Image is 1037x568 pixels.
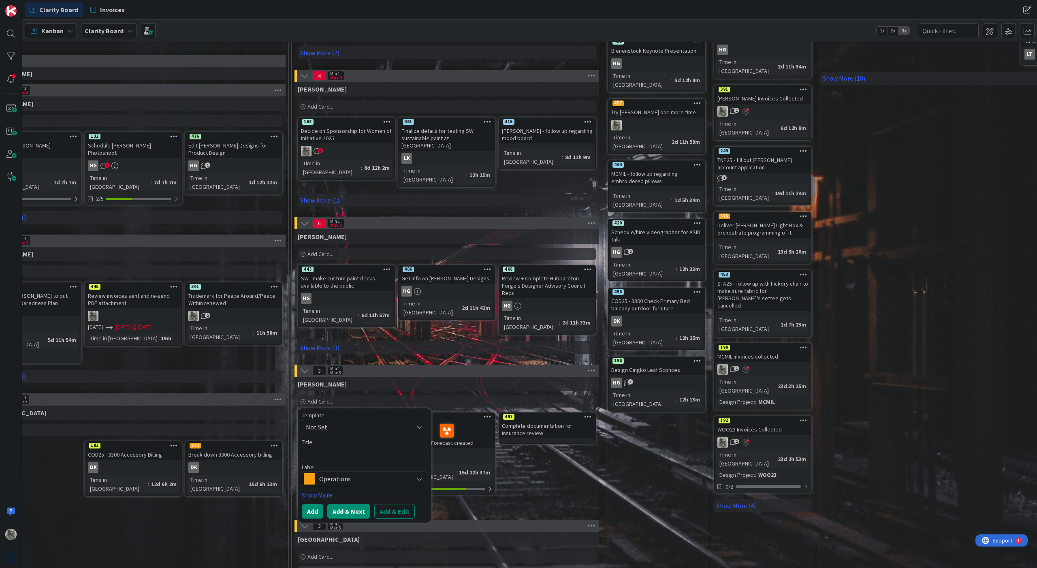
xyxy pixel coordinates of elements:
span: : [775,247,776,256]
span: : [245,480,247,489]
span: : [358,311,359,320]
span: : [245,178,247,187]
div: 182COD25 - 3300 Accessory Billing [85,442,181,460]
div: 249TNP25 - fill out [PERSON_NAME] account application [715,147,811,173]
div: 466Get info on [PERSON_NAME] Designs [399,266,495,284]
b: Clarity Board [85,27,124,35]
div: HG [399,286,495,297]
a: Invoices [85,2,130,17]
div: 461 [403,119,414,125]
div: Design Project [717,397,755,406]
div: LK [399,153,495,164]
label: Title [302,438,312,446]
span: : [775,455,776,463]
span: : [151,178,152,187]
img: PA [717,106,728,117]
span: : [676,333,677,342]
a: 376Deliver [PERSON_NAME] Light Box & orchestrate programming of itTime in [GEOGRAPHIC_DATA]:13d 5... [714,212,811,264]
div: PA [715,364,811,375]
div: 192 [719,418,730,423]
div: 168 [302,119,314,125]
div: Try [PERSON_NAME] one more time [609,107,704,117]
span: : [671,76,672,85]
a: 391[PERSON_NAME] Invoices CollectedPATime in [GEOGRAPHIC_DATA]:6d 12h 8m [714,85,811,140]
div: 391[PERSON_NAME] Invoices Collected [715,86,811,104]
div: 461Finalize details for testing SW sustainable paint at [GEOGRAPHIC_DATA] [399,118,495,151]
div: 443 [299,266,394,273]
div: 1d 7h 23m [779,320,808,329]
div: 190 [715,344,811,351]
a: Clarity Board [25,2,83,17]
a: 156Design Gingko Leaf SconcesHGTime in [GEOGRAPHIC_DATA]:12h 13m [608,357,705,412]
div: Time in [GEOGRAPHIC_DATA] [717,243,775,261]
div: 190 [719,345,730,350]
div: 361Trademark for Peace Around/Peace Within renewed [186,283,282,308]
a: 415[PERSON_NAME] - follow up regarding mood boardTime in [GEOGRAPHIC_DATA]:8d 12h 9m [499,117,596,169]
span: Invoices [100,5,125,15]
div: HG [85,160,181,171]
div: PA [715,437,811,448]
a: 445Review invoices sent and re-send PDF attachmentPA[DATE][DATE][DATE]Time in [GEOGRAPHIC_DATA]:19m [85,282,182,346]
div: 2d 11h 59m [670,137,702,146]
div: Complete documentation for insurance review [499,421,595,438]
a: 192WOO23 Invoices CollectedPATime in [GEOGRAPHIC_DATA]:23d 2h 53mDesign Project:WOO230/2 [714,416,811,493]
span: Support [17,1,37,11]
div: 428Bienenstock Keynote Presentation [609,38,704,56]
div: HG [502,301,512,311]
img: Visit kanbanzone.com [5,5,17,17]
span: Clarity Board [39,5,78,15]
img: PA [188,311,199,321]
div: Trademark for Peace Around/Peace Within renewed [186,290,282,308]
div: 453 [715,271,811,278]
div: 12h 15m [467,171,492,179]
div: Schedule [PERSON_NAME] Photoshoot [85,140,181,158]
span: : [676,265,677,273]
div: 19m [159,334,173,343]
div: Get info on [PERSON_NAME] Designs [399,273,495,284]
div: 415[PERSON_NAME] - follow up regarding mood board [499,118,595,143]
div: 6d 11h 57m [359,311,392,320]
div: HG [609,378,704,388]
a: 361Trademark for Peace Around/Peace Within renewedPATime in [GEOGRAPHIC_DATA]:11h 58m [185,282,282,345]
div: 371 [399,413,495,421]
div: 7d 7h 7m [51,178,78,187]
div: 182 [85,442,181,449]
span: 2 [628,249,633,254]
div: Time in [GEOGRAPHIC_DATA] [717,58,775,75]
div: 2d 11h 42m [460,303,492,312]
a: 132Schedule [PERSON_NAME] PhotoshootHGTime in [GEOGRAPHIC_DATA]:7d 7h 7m2/5 [85,132,182,205]
span: : [459,303,460,312]
div: Time in [GEOGRAPHIC_DATA] [188,324,253,342]
span: 2 [734,439,739,444]
span: Label [302,464,315,470]
a: 168Decide on Sponsorship for Women of Initiative 2025PATime in [GEOGRAPHIC_DATA]:8d 12h 2m [298,117,395,180]
div: 457 [609,100,704,107]
span: : [676,395,677,404]
span: : [772,189,773,198]
div: 6d 12h 8m [779,124,808,132]
span: : [158,334,159,343]
div: 443SW - make custom paint decks available to the public [299,266,394,291]
div: 445 [85,283,181,290]
span: Not Set [306,422,407,432]
a: 371Profitability Forecast createdPATime in [GEOGRAPHIC_DATA]:15d 22h 37m5/7 [398,412,495,495]
a: 456COD25 - 3300 Check Primary Bed balcony outdoor furnitureDKTime in [GEOGRAPHIC_DATA]:12h 25m [608,288,705,350]
div: 415 [499,118,595,126]
div: Review + Complete Hubbardton Forge's Designer Advisory Council Recs [499,273,595,298]
div: PA [399,451,495,461]
span: 1 [628,379,633,384]
div: Time in [GEOGRAPHIC_DATA] [611,71,671,89]
div: [PERSON_NAME] Invoices Collected [715,93,811,104]
div: 497Complete documentation for insurance review [499,413,595,438]
div: 372Break down 3300 Accessory billing [186,442,282,460]
div: LT [1024,49,1035,60]
div: COD25 - 3300 Check Primary Bed balcony outdoor furniture [609,296,704,314]
div: 2d 11h 34m [776,62,808,71]
span: : [562,153,563,162]
div: 376 [719,214,730,219]
div: Bienenstock Keynote Presentation [609,45,704,56]
div: 12d 6h 2m [149,480,179,489]
span: : [456,468,457,477]
div: Time in [GEOGRAPHIC_DATA] [301,159,361,177]
div: 190MCMIL invoices collected [715,344,811,362]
